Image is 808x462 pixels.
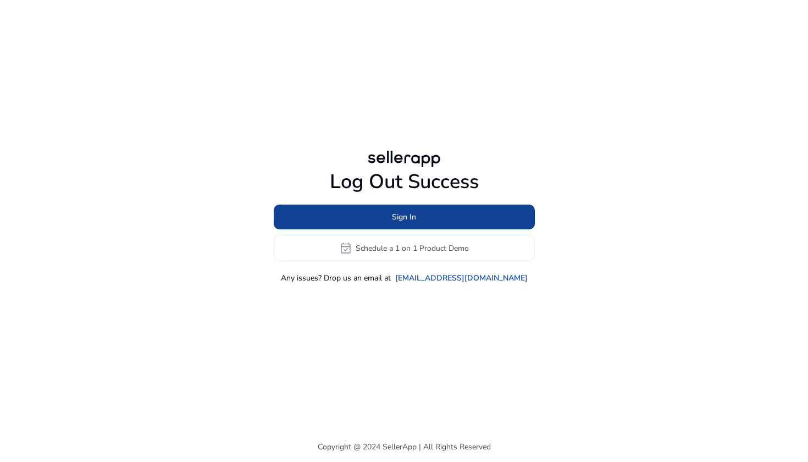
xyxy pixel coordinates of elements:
[274,170,535,194] h1: Log Out Success
[281,272,391,284] p: Any issues? Drop us an email at
[274,235,535,261] button: event_availableSchedule a 1 on 1 Product Demo
[392,211,416,223] span: Sign In
[274,205,535,229] button: Sign In
[339,241,352,255] span: event_available
[395,272,528,284] a: [EMAIL_ADDRESS][DOMAIN_NAME]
